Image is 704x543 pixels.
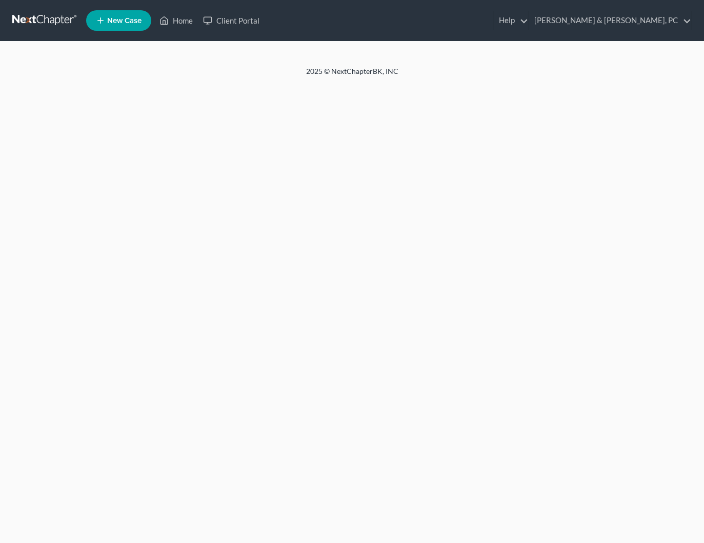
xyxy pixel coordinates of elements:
[86,10,151,31] new-legal-case-button: New Case
[60,66,645,85] div: 2025 © NextChapterBK, INC
[198,11,265,30] a: Client Portal
[529,11,691,30] a: [PERSON_NAME] & [PERSON_NAME], PC
[494,11,528,30] a: Help
[154,11,198,30] a: Home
